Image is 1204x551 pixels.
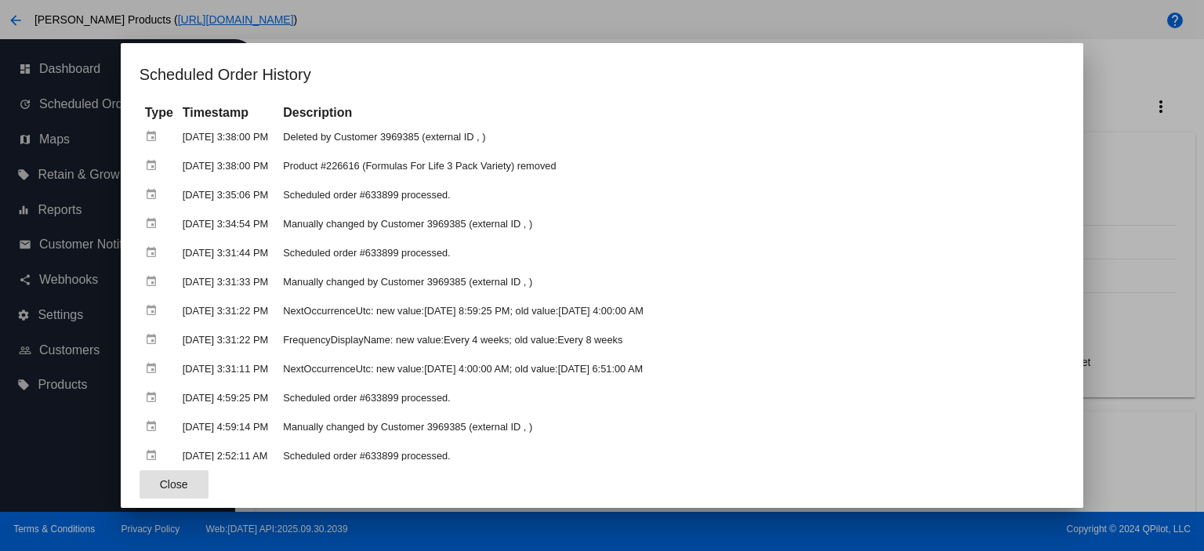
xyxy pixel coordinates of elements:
[141,104,177,121] th: Type
[160,478,188,491] span: Close
[179,355,277,382] td: [DATE] 3:31:11 PM
[279,123,1063,150] td: Deleted by Customer 3969385 (external ID , )
[179,123,277,150] td: [DATE] 3:38:00 PM
[279,104,1063,121] th: Description
[279,181,1063,208] td: Scheduled order #633899 processed.
[179,268,277,295] td: [DATE] 3:31:33 PM
[279,152,1063,179] td: Product #226616 (Formulas For Life 3 Pack Variety) removed
[179,152,277,179] td: [DATE] 3:38:00 PM
[145,444,164,468] mat-icon: event
[145,328,164,352] mat-icon: event
[145,183,164,207] mat-icon: event
[145,415,164,439] mat-icon: event
[179,210,277,237] td: [DATE] 3:34:54 PM
[145,299,164,323] mat-icon: event
[279,239,1063,266] td: Scheduled order #633899 processed.
[145,212,164,236] mat-icon: event
[179,297,277,324] td: [DATE] 3:31:22 PM
[179,239,277,266] td: [DATE] 3:31:44 PM
[145,386,164,410] mat-icon: event
[140,470,209,498] button: Close dialog
[145,357,164,381] mat-icon: event
[279,297,1063,324] td: NextOccurrenceUtc: new value:[DATE] 8:59:25 PM; old value:[DATE] 4:00:00 AM
[145,270,164,294] mat-icon: event
[279,326,1063,353] td: FrequencyDisplayName: new value:Every 4 weeks; old value:Every 8 weeks
[179,384,277,411] td: [DATE] 4:59:25 PM
[279,268,1063,295] td: Manually changed by Customer 3969385 (external ID , )
[145,241,164,265] mat-icon: event
[145,154,164,178] mat-icon: event
[179,104,277,121] th: Timestamp
[179,413,277,440] td: [DATE] 4:59:14 PM
[140,62,1065,87] h1: Scheduled Order History
[179,181,277,208] td: [DATE] 3:35:06 PM
[279,442,1063,469] td: Scheduled order #633899 processed.
[279,413,1063,440] td: Manually changed by Customer 3969385 (external ID , )
[279,384,1063,411] td: Scheduled order #633899 processed.
[279,210,1063,237] td: Manually changed by Customer 3969385 (external ID , )
[145,125,164,149] mat-icon: event
[179,326,277,353] td: [DATE] 3:31:22 PM
[179,442,277,469] td: [DATE] 2:52:11 AM
[279,355,1063,382] td: NextOccurrenceUtc: new value:[DATE] 4:00:00 AM; old value:[DATE] 6:51:00 AM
